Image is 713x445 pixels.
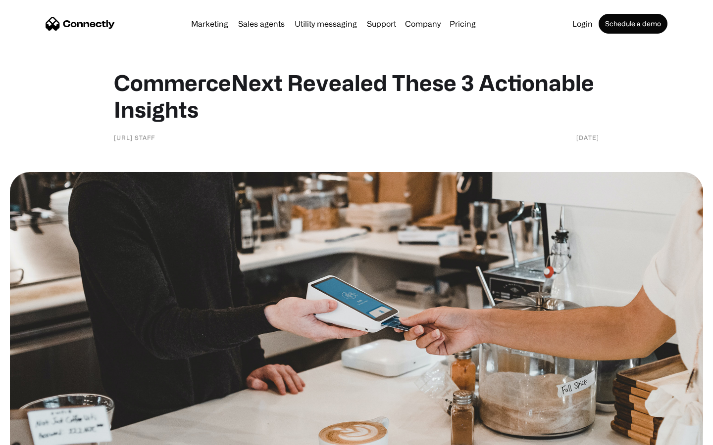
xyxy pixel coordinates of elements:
[114,133,155,142] div: [URL] Staff
[446,20,480,28] a: Pricing
[363,20,400,28] a: Support
[599,14,667,34] a: Schedule a demo
[10,428,59,442] aside: Language selected: English
[405,17,441,31] div: Company
[114,69,599,123] h1: CommerceNext Revealed These 3 Actionable Insights
[576,133,599,142] div: [DATE]
[234,20,289,28] a: Sales agents
[291,20,361,28] a: Utility messaging
[187,20,232,28] a: Marketing
[568,20,597,28] a: Login
[20,428,59,442] ul: Language list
